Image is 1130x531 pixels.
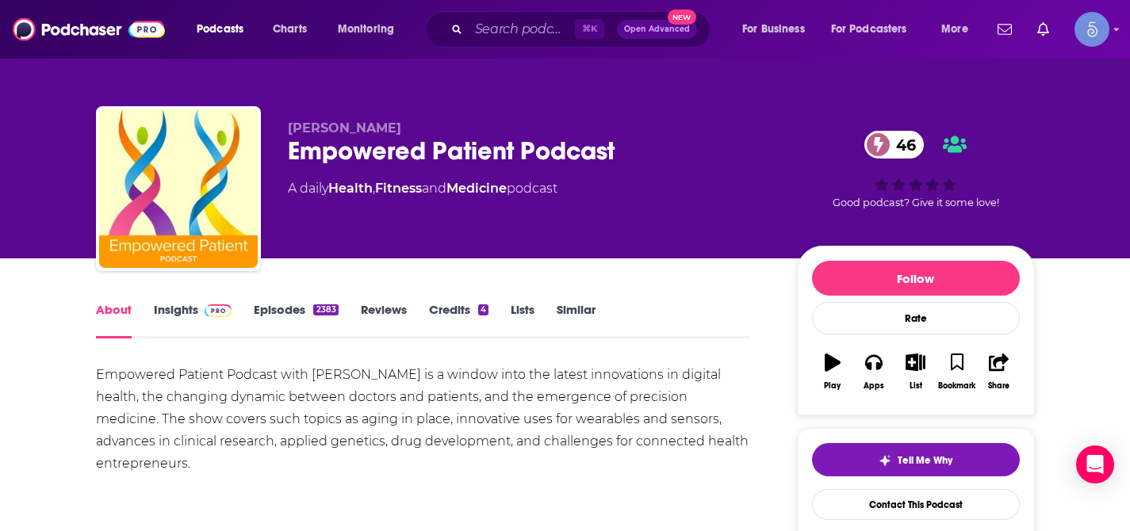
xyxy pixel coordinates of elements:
img: Podchaser Pro [205,304,232,317]
button: Open AdvancedNew [617,20,697,39]
img: User Profile [1074,12,1109,47]
img: Podchaser - Follow, Share and Rate Podcasts [13,14,165,44]
button: Follow [812,261,1020,296]
a: InsightsPodchaser Pro [154,302,232,338]
button: Bookmark [937,343,978,400]
div: Search podcasts, credits, & more... [440,11,726,48]
a: Reviews [361,302,407,338]
a: Show notifications dropdown [1031,16,1055,43]
button: open menu [821,17,930,42]
span: For Podcasters [831,18,907,40]
a: Health [328,181,373,196]
span: and [422,181,446,196]
a: Episodes2383 [254,302,338,338]
span: , [373,181,375,196]
button: Play [812,343,853,400]
button: open menu [731,17,825,42]
button: open menu [186,17,264,42]
span: Charts [273,18,307,40]
button: Share [978,343,1019,400]
span: [PERSON_NAME] [288,120,401,136]
a: Medicine [446,181,507,196]
div: Apps [864,381,884,391]
div: 46Good podcast? Give it some love! [797,120,1035,219]
a: Credits4 [429,302,488,338]
span: Good podcast? Give it some love! [833,197,999,208]
span: For Business [742,18,805,40]
a: 46 [864,131,924,159]
span: Podcasts [197,18,243,40]
img: Empowered Patient Podcast [99,109,258,268]
div: List [910,381,922,391]
button: open menu [327,17,415,42]
div: Bookmark [938,381,975,391]
a: Similar [557,302,596,338]
span: ⌘ K [575,19,604,40]
span: Monitoring [338,18,394,40]
a: Show notifications dropdown [991,16,1018,43]
input: Search podcasts, credits, & more... [469,17,575,42]
div: 2383 [313,304,338,315]
a: Charts [262,17,316,42]
div: Play [824,381,841,391]
div: Empowered Patient Podcast with [PERSON_NAME] is a window into the latest innovations in digital h... [96,364,750,475]
div: Rate [812,302,1020,334]
button: open menu [930,17,988,42]
div: Open Intercom Messenger [1076,445,1114,483]
a: Lists [511,302,534,338]
span: Open Advanced [624,25,690,33]
div: 4 [478,304,488,315]
a: Fitness [375,181,422,196]
button: Apps [853,343,894,400]
button: tell me why sparkleTell Me Why [812,443,1020,476]
a: About [96,302,132,338]
span: More [941,18,968,40]
span: 46 [880,131,924,159]
span: New [668,10,696,25]
span: Tell Me Why [898,454,952,467]
div: Share [988,381,1009,391]
span: Logged in as Spiral5-G1 [1074,12,1109,47]
a: Contact This Podcast [812,489,1020,520]
button: List [894,343,936,400]
img: tell me why sparkle [879,454,891,467]
div: A daily podcast [288,179,557,198]
button: Show profile menu [1074,12,1109,47]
